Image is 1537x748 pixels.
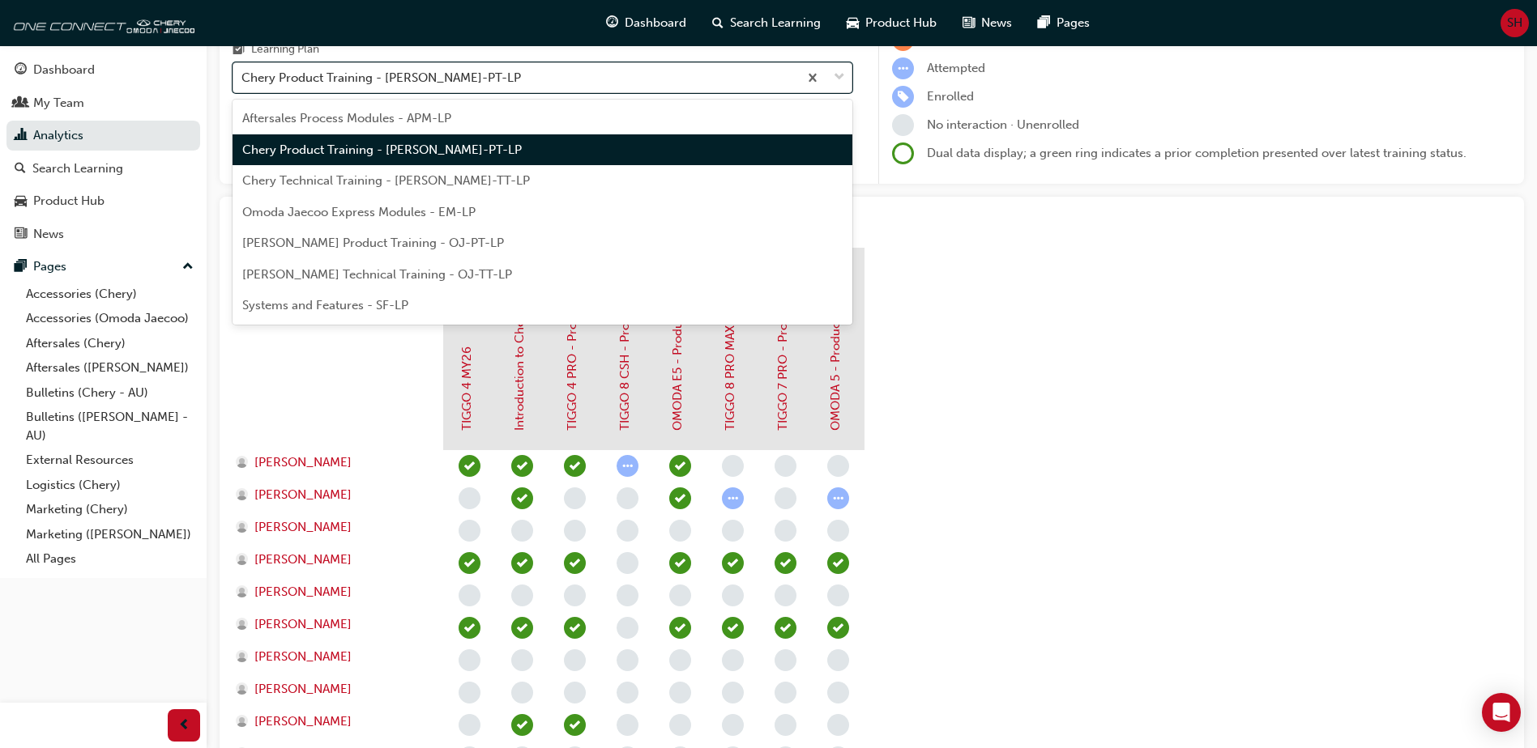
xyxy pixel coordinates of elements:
a: All Pages [19,546,200,572]
span: learningRecordVerb_NONE-icon [617,649,638,671]
button: Pages [6,252,200,282]
a: Search Learning [6,154,200,184]
span: pages-icon [15,260,27,274]
span: car-icon [847,13,859,33]
span: [PERSON_NAME] [254,550,352,569]
span: [PERSON_NAME] Product Training - OJ-PT-LP [242,236,504,250]
span: learningRecordVerb_PASS-icon [669,552,691,574]
span: learningRecordVerb_NONE-icon [564,682,586,703]
span: learningRecordVerb_NONE-icon [722,455,744,477]
span: learningRecordVerb_NONE-icon [511,520,533,542]
span: learningRecordVerb_ATTEMPT-icon [827,487,849,509]
a: car-iconProduct Hub [834,6,950,40]
a: TIGGO 4 PRO - Product [565,297,579,431]
span: search-icon [712,13,724,33]
span: learningRecordVerb_PASS-icon [775,552,796,574]
span: learningRecordVerb_NONE-icon [775,584,796,606]
span: learningRecordVerb_COMPLETE-icon [511,714,533,736]
span: learningRecordVerb_NONE-icon [722,520,744,542]
a: Dashboard [6,55,200,85]
div: Pages [33,257,66,276]
span: news-icon [963,13,975,33]
a: TIGGO 8 CSH - Product [617,298,632,431]
a: [PERSON_NAME] [236,453,428,472]
a: Bulletins ([PERSON_NAME] - AU) [19,405,200,448]
span: Pages [1057,14,1090,32]
span: learningRecordVerb_PASS-icon [722,552,744,574]
span: learningRecordVerb_NONE-icon [564,487,586,509]
span: learningRecordVerb_NONE-icon [827,714,849,736]
span: up-icon [182,257,194,278]
span: news-icon [15,227,27,242]
span: learningRecordVerb_NONE-icon [669,584,691,606]
span: learningRecordVerb_PASS-icon [669,487,691,509]
button: DashboardMy TeamAnalyticsSearch LearningProduct HubNews [6,52,200,252]
span: guage-icon [606,13,618,33]
div: Learning Plan [251,41,319,57]
span: learningRecordVerb_PASS-icon [775,617,796,639]
span: [PERSON_NAME] [254,583,352,601]
span: SH [1507,14,1522,32]
span: learningRecordVerb_NONE-icon [459,584,480,606]
a: guage-iconDashboard [593,6,699,40]
span: learningRecordVerb_NONE-icon [511,649,533,671]
a: TIGGO 4 MY26 [459,346,474,431]
img: oneconnect [8,6,194,39]
span: learningRecordVerb_ENROLL-icon [892,86,914,108]
span: learningRecordVerb_NONE-icon [775,455,796,477]
span: [PERSON_NAME] [254,680,352,699]
a: Introduction to Chery [512,309,527,431]
a: OMODA 5 - Product [828,318,843,431]
span: learningRecordVerb_NONE-icon [722,714,744,736]
span: learningRecordVerb_PASS-icon [564,552,586,574]
button: SH [1501,9,1529,37]
span: learningRecordVerb_ATTEMPT-icon [617,455,638,477]
span: learningRecordVerb_NONE-icon [722,649,744,671]
span: learningRecordVerb_NONE-icon [459,487,480,509]
span: learningRecordVerb_PASS-icon [669,455,691,477]
span: car-icon [15,194,27,209]
span: learningRecordVerb_NONE-icon [617,714,638,736]
span: learningRecordVerb_NONE-icon [617,682,638,703]
div: My Team [33,94,84,113]
div: Dashboard [33,61,95,79]
a: TIGGO 7 PRO - Product [775,298,790,431]
span: learningRecordVerb_NONE-icon [669,520,691,542]
a: [PERSON_NAME] [236,615,428,634]
a: Aftersales (Chery) [19,331,200,356]
span: learningRecordVerb_PASS-icon [564,617,586,639]
a: search-iconSearch Learning [699,6,834,40]
span: learningRecordVerb_NONE-icon [617,520,638,542]
span: Dual data display; a green ring indicates a prior completion presented over latest training status. [927,146,1467,160]
span: learningRecordVerb_NONE-icon [669,682,691,703]
div: Search Learning [32,159,123,178]
span: learningRecordVerb_NONE-icon [722,584,744,606]
span: learningRecordVerb_ATTEMPT-icon [722,487,744,509]
span: learningRecordVerb_COMPLETE-icon [511,552,533,574]
span: learningRecordVerb_PASS-icon [459,552,480,574]
span: [PERSON_NAME] [254,486,352,504]
span: learningRecordVerb_NONE-icon [775,649,796,671]
span: learningRecordVerb_NONE-icon [564,649,586,671]
span: Omoda Jaecoo Express Modules - EM-LP [242,205,476,219]
span: learningRecordVerb_NONE-icon [617,584,638,606]
span: learningRecordVerb_PASS-icon [564,455,586,477]
a: Product Hub [6,186,200,216]
span: [PERSON_NAME] [254,453,352,472]
span: people-icon [15,96,27,111]
a: Logistics (Chery) [19,473,200,498]
div: Open Intercom Messenger [1482,693,1521,732]
span: learningRecordVerb_PASS-icon [722,617,744,639]
a: Analytics [6,121,200,151]
span: Aftersales Process Modules - APM-LP [242,111,451,125]
span: learningRecordVerb_NONE-icon [722,682,744,703]
span: learningRecordVerb_COMPLETE-icon [511,487,533,509]
span: [PERSON_NAME] [254,712,352,731]
span: learningRecordVerb_NONE-icon [617,487,638,509]
span: learningRecordVerb_NONE-icon [617,617,638,639]
span: learningRecordVerb_PASS-icon [827,552,849,574]
a: Marketing ([PERSON_NAME]) [19,522,200,547]
span: learningRecordVerb_NONE-icon [775,682,796,703]
a: pages-iconPages [1025,6,1103,40]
